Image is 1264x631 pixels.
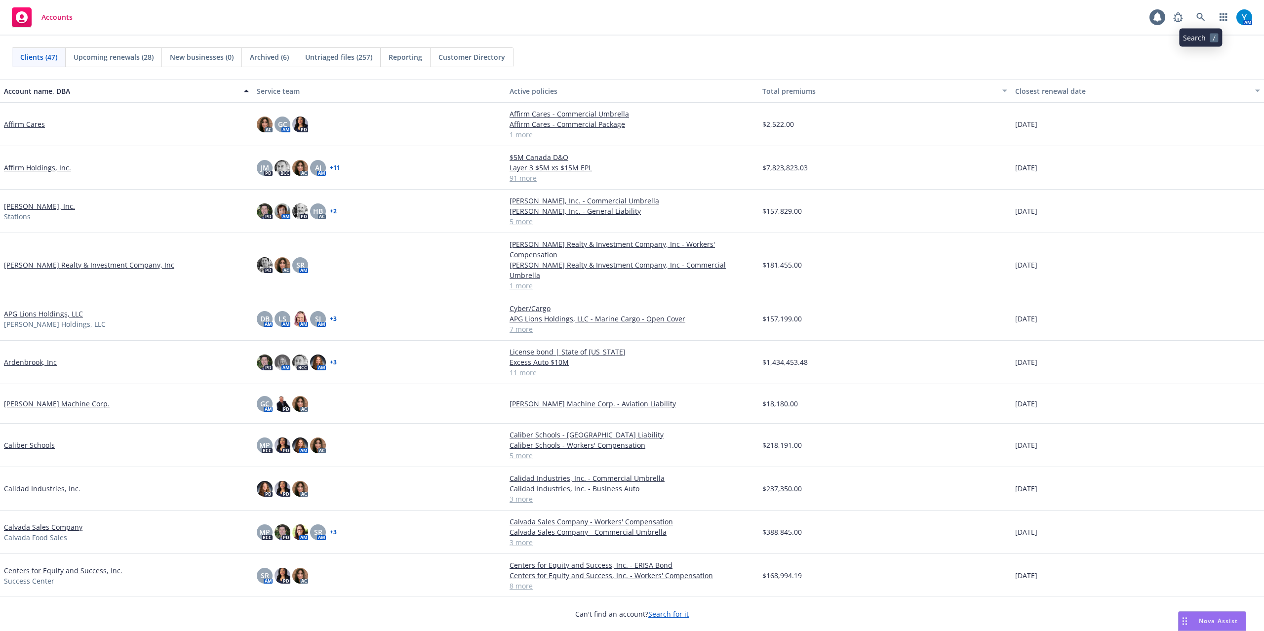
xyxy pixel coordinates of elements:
[510,119,754,129] a: Affirm Cares - Commercial Package
[1015,119,1037,129] span: [DATE]
[1199,617,1238,625] span: Nova Assist
[1191,7,1211,27] a: Search
[1015,398,1037,409] span: [DATE]
[506,79,758,103] button: Active policies
[4,319,106,329] span: [PERSON_NAME] Holdings, LLC
[510,516,754,527] a: Calvada Sales Company - Workers' Compensation
[1015,86,1249,96] div: Closest renewal date
[4,576,54,586] span: Success Center
[1015,570,1037,581] span: [DATE]
[4,532,67,543] span: Calvada Food Sales
[510,280,754,291] a: 1 more
[4,398,110,409] a: [PERSON_NAME] Machine Corp.
[510,303,754,314] a: Cyber/Cargo
[310,437,326,453] img: photo
[1214,7,1233,27] a: Switch app
[275,160,290,176] img: photo
[1168,7,1188,27] a: Report a Bug
[1015,527,1037,537] span: [DATE]
[1015,483,1037,494] span: [DATE]
[292,117,308,132] img: photo
[648,609,689,619] a: Search for it
[1015,440,1037,450] span: [DATE]
[510,483,754,494] a: Calidad Industries, Inc. - Business Auto
[41,13,73,21] span: Accounts
[510,398,754,409] a: [PERSON_NAME] Machine Corp. - Aviation Liability
[257,86,502,96] div: Service team
[1015,314,1037,324] span: [DATE]
[4,260,174,270] a: [PERSON_NAME] Realty & Investment Company, Inc
[762,440,802,450] span: $218,191.00
[510,537,754,548] a: 3 more
[261,570,269,581] span: SR
[313,206,323,216] span: HB
[1178,611,1246,631] button: Nova Assist
[250,52,289,62] span: Archived (6)
[296,260,305,270] span: SR
[257,203,273,219] img: photo
[261,162,269,173] span: JM
[510,560,754,570] a: Centers for Equity and Success, Inc. - ERISA Bond
[74,52,154,62] span: Upcoming renewals (28)
[510,357,754,367] a: Excess Auto $10M
[510,86,754,96] div: Active policies
[510,581,754,591] a: 8 more
[253,79,506,103] button: Service team
[257,117,273,132] img: photo
[510,570,754,581] a: Centers for Equity and Success, Inc. - Workers' Compensation
[510,430,754,440] a: Caliber Schools - [GEOGRAPHIC_DATA] Liability
[4,119,45,129] a: Affirm Cares
[510,473,754,483] a: Calidad Industries, Inc. - Commercial Umbrella
[292,524,308,540] img: photo
[762,483,802,494] span: $237,350.00
[292,355,308,370] img: photo
[275,257,290,273] img: photo
[1015,162,1037,173] span: [DATE]
[510,450,754,461] a: 5 more
[1015,260,1037,270] span: [DATE]
[4,211,31,222] span: Stations
[510,206,754,216] a: [PERSON_NAME], Inc. - General Liability
[762,570,802,581] span: $168,994.19
[4,309,83,319] a: APG Lions Holdings, LLC
[330,165,340,171] a: + 11
[510,152,754,162] a: $5M Canada D&O
[330,359,337,365] a: + 3
[278,314,286,324] span: LS
[762,357,808,367] span: $1,434,453.48
[275,524,290,540] img: photo
[1015,206,1037,216] span: [DATE]
[257,355,273,370] img: photo
[389,52,422,62] span: Reporting
[292,568,308,584] img: photo
[4,440,55,450] a: Caliber Schools
[330,529,337,535] a: + 3
[575,609,689,619] span: Can't find an account?
[292,160,308,176] img: photo
[510,527,754,537] a: Calvada Sales Company - Commercial Umbrella
[510,314,754,324] a: APG Lions Holdings, LLC - Marine Cargo - Open Cover
[170,52,234,62] span: New businesses (0)
[8,3,77,31] a: Accounts
[330,316,337,322] a: + 3
[762,260,802,270] span: $181,455.00
[292,481,308,497] img: photo
[762,527,802,537] span: $388,845.00
[257,481,273,497] img: photo
[510,196,754,206] a: [PERSON_NAME], Inc. - Commercial Umbrella
[510,367,754,378] a: 11 more
[510,239,754,260] a: [PERSON_NAME] Realty & Investment Company, Inc - Workers' Compensation
[510,347,754,357] a: License bond | State of [US_STATE]
[1015,357,1037,367] span: [DATE]
[762,206,802,216] span: $157,829.00
[315,162,321,173] span: AJ
[762,86,996,96] div: Total premiums
[314,527,322,537] span: SR
[259,527,270,537] span: MP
